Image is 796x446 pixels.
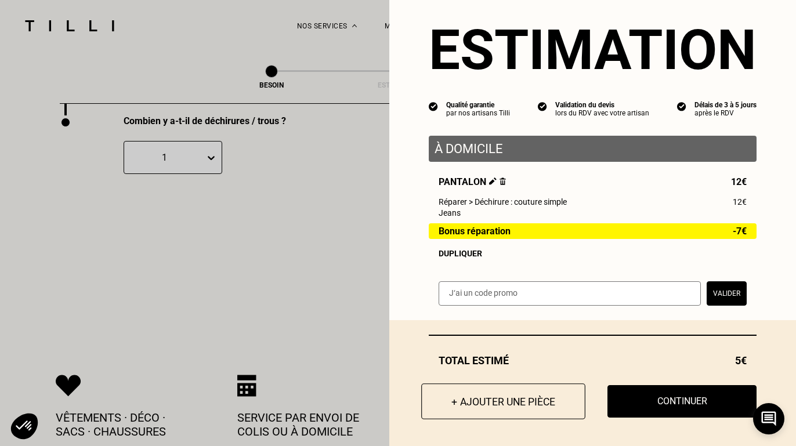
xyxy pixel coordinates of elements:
span: 12€ [733,197,747,206]
img: icon list info [538,101,547,111]
div: Qualité garantie [446,101,510,109]
div: par nos artisans Tilli [446,109,510,117]
button: Continuer [607,385,757,418]
div: Dupliquer [439,249,747,258]
div: Délais de 3 à 5 jours [694,101,757,109]
p: À domicile [435,142,751,156]
span: Jeans [439,208,461,217]
img: icon list info [677,101,686,111]
img: icon list info [429,101,438,111]
section: Estimation [429,17,757,82]
img: Supprimer [500,177,506,185]
div: Validation du devis [555,101,649,109]
span: 12€ [731,176,747,187]
span: Bonus réparation [439,226,511,236]
input: J‘ai un code promo [439,281,701,306]
span: -7€ [733,226,747,236]
span: 5€ [735,354,747,367]
button: Valider [707,281,747,306]
span: Réparer > Déchirure : couture simple [439,197,567,206]
div: après le RDV [694,109,757,117]
button: + Ajouter une pièce [421,383,585,419]
div: lors du RDV avec votre artisan [555,109,649,117]
span: Pantalon [439,176,506,187]
img: Éditer [489,177,497,185]
div: Total estimé [429,354,757,367]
